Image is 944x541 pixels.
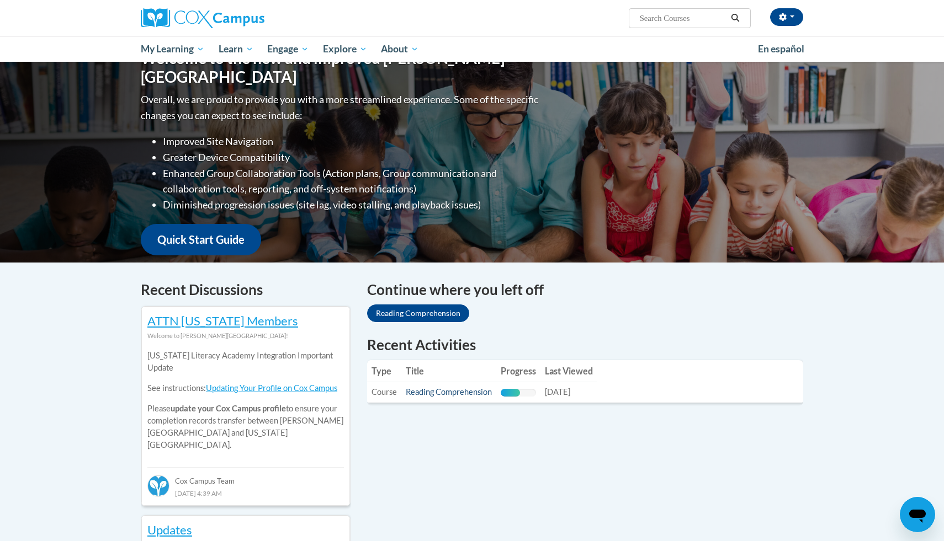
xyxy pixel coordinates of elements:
[206,383,337,393] a: Updating Your Profile on Cox Campus
[540,360,597,382] th: Last Viewed
[545,387,570,397] span: [DATE]
[147,475,169,497] img: Cox Campus Team
[163,133,541,149] li: Improved Site Navigation
[374,36,426,62] a: About
[496,360,540,382] th: Progress
[367,335,803,355] h1: Recent Activities
[758,43,804,55] span: En español
[171,404,286,413] b: update your Cox Campus profile
[316,36,374,62] a: Explore
[501,389,520,397] div: Progress, %
[367,360,401,382] th: Type
[219,42,253,56] span: Learn
[141,92,541,124] p: Overall, we are proud to provide you with a more streamlined experience. Some of the specific cha...
[727,12,744,25] button: Search
[163,197,541,213] li: Diminished progression issues (site lag, video stalling, and playback issues)
[147,313,298,328] a: ATTN [US_STATE] Members
[134,36,211,62] a: My Learning
[147,467,344,487] div: Cox Campus Team
[147,522,192,537] a: Updates
[323,42,367,56] span: Explore
[141,224,261,255] a: Quick Start Guide
[770,8,803,26] button: Account Settings
[147,487,344,499] div: [DATE] 4:39 AM
[267,42,309,56] span: Engage
[401,360,496,382] th: Title
[147,382,344,394] p: See instructions:
[163,149,541,165] li: Greater Device Compatibility
[211,36,261,62] a: Learn
[147,342,344,459] div: Please to ensure your completion records transfer between [PERSON_NAME][GEOGRAPHIC_DATA] and [US_...
[406,387,492,397] a: Reading Comprehension
[141,8,351,28] a: Cox Campus
[381,42,418,56] span: About
[147,350,344,374] p: [US_STATE] Literacy Academy Integration Important Update
[367,304,469,322] a: Reading Comprehension
[367,279,803,301] h4: Continue where you left off
[372,387,397,397] span: Course
[260,36,316,62] a: Engage
[124,36,820,62] div: Main menu
[141,279,351,301] h4: Recent Discussions
[141,42,204,56] span: My Learning
[141,8,264,28] img: Cox Campus
[751,38,812,61] a: En español
[163,165,541,197] li: Enhanced Group Collaboration Tools (Action plans, Group communication and collaboration tools, re...
[639,12,727,25] input: Search Courses
[141,49,541,86] h1: Welcome to the new and improved [PERSON_NAME][GEOGRAPHIC_DATA]
[147,330,344,342] div: Welcome to [PERSON_NAME][GEOGRAPHIC_DATA]!
[900,497,935,532] iframe: Button to launch messaging window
